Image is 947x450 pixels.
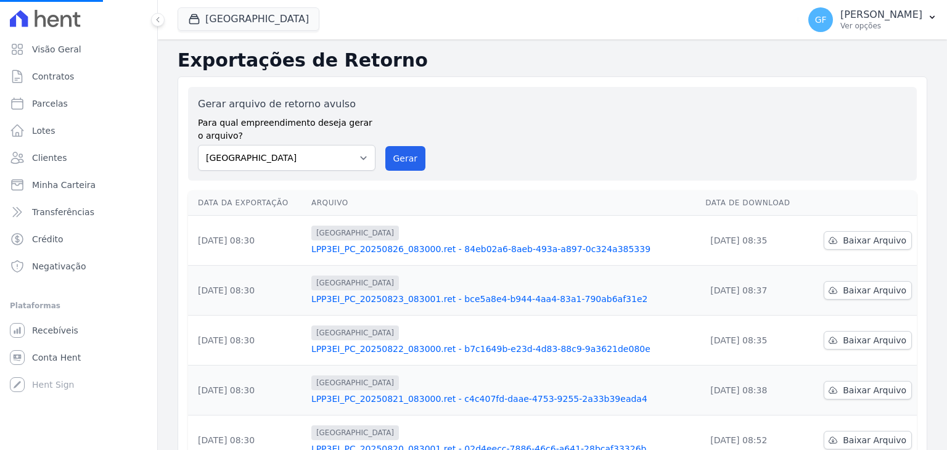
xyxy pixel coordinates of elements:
a: Clientes [5,145,152,170]
span: Baixar Arquivo [843,234,906,247]
label: Para qual empreendimento deseja gerar o arquivo? [198,112,375,142]
td: [DATE] 08:35 [700,316,806,366]
a: Baixar Arquivo [824,231,912,250]
a: Contratos [5,64,152,89]
td: [DATE] 08:30 [188,216,306,266]
span: Negativação [32,260,86,272]
button: GF [PERSON_NAME] Ver opções [798,2,947,37]
span: Parcelas [32,97,68,110]
span: Recebíveis [32,324,78,337]
span: Baixar Arquivo [843,434,906,446]
span: [GEOGRAPHIC_DATA] [311,375,399,390]
a: LPP3EI_PC_20250826_083000.ret - 84eb02a6-8aeb-493a-a897-0c324a385339 [311,243,695,255]
p: [PERSON_NAME] [840,9,922,21]
span: [GEOGRAPHIC_DATA] [311,425,399,440]
th: Arquivo [306,190,700,216]
a: Crédito [5,227,152,252]
a: Visão Geral [5,37,152,62]
button: [GEOGRAPHIC_DATA] [178,7,319,31]
td: [DATE] 08:30 [188,366,306,415]
a: LPP3EI_PC_20250823_083001.ret - bce5a8e4-b944-4aa4-83a1-790ab6af31e2 [311,293,695,305]
td: [DATE] 08:35 [700,216,806,266]
span: Clientes [32,152,67,164]
a: Lotes [5,118,152,143]
a: Negativação [5,254,152,279]
span: [GEOGRAPHIC_DATA] [311,226,399,240]
a: LPP3EI_PC_20250821_083000.ret - c4c407fd-daae-4753-9255-2a33b39eada4 [311,393,695,405]
p: Ver opções [840,21,922,31]
td: [DATE] 08:38 [700,366,806,415]
span: Baixar Arquivo [843,334,906,346]
span: GF [815,15,827,24]
label: Gerar arquivo de retorno avulso [198,97,375,112]
td: [DATE] 08:30 [188,266,306,316]
td: [DATE] 08:37 [700,266,806,316]
th: Data de Download [700,190,806,216]
span: Baixar Arquivo [843,284,906,297]
span: Crédito [32,233,64,245]
a: LPP3EI_PC_20250822_083000.ret - b7c1649b-e23d-4d83-88c9-9a3621de080e [311,343,695,355]
a: Baixar Arquivo [824,381,912,399]
h2: Exportações de Retorno [178,49,927,72]
td: [DATE] 08:30 [188,316,306,366]
a: Minha Carteira [5,173,152,197]
span: [GEOGRAPHIC_DATA] [311,325,399,340]
span: Minha Carteira [32,179,96,191]
a: Baixar Arquivo [824,331,912,350]
a: Parcelas [5,91,152,116]
a: Transferências [5,200,152,224]
span: Visão Geral [32,43,81,55]
a: Baixar Arquivo [824,281,912,300]
button: Gerar [385,146,426,171]
a: Conta Hent [5,345,152,370]
span: Contratos [32,70,74,83]
span: Transferências [32,206,94,218]
span: [GEOGRAPHIC_DATA] [311,276,399,290]
span: Lotes [32,125,55,137]
span: Baixar Arquivo [843,384,906,396]
th: Data da Exportação [188,190,306,216]
span: Conta Hent [32,351,81,364]
a: Baixar Arquivo [824,431,912,449]
div: Plataformas [10,298,147,313]
a: Recebíveis [5,318,152,343]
